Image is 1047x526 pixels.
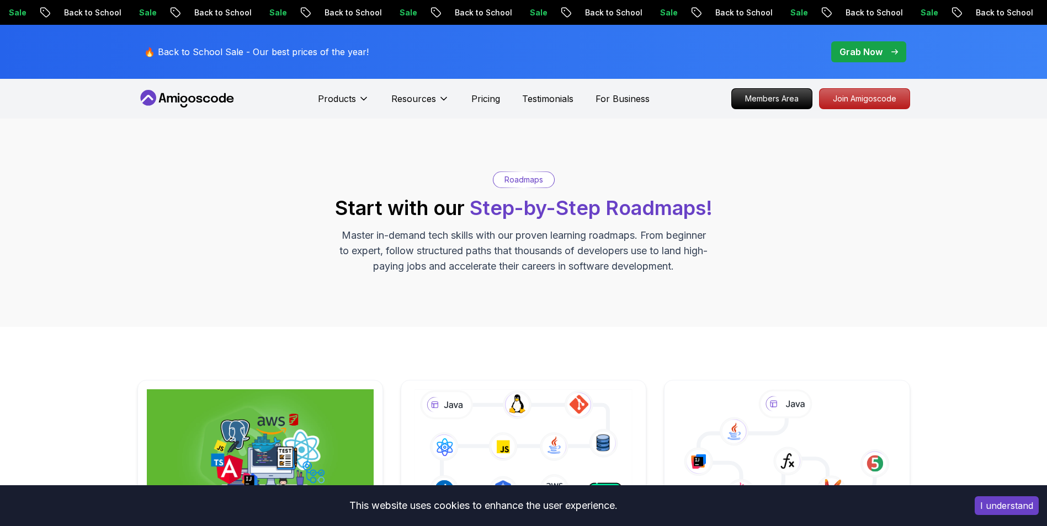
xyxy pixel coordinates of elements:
a: For Business [596,92,650,105]
p: Back to School [835,7,910,18]
p: Roadmaps [504,174,543,185]
p: Master in-demand tech skills with our proven learning roadmaps. From beginner to expert, follow s... [338,228,709,274]
a: Join Amigoscode [819,88,910,109]
button: Products [318,92,369,114]
p: Sale [780,7,815,18]
p: Sale [389,7,424,18]
p: Resources [391,92,436,105]
p: Back to School [444,7,519,18]
span: Step-by-Step Roadmaps! [470,196,713,220]
div: This website uses cookies to enhance the user experience. [8,493,958,518]
a: Pricing [471,92,500,105]
p: Back to School [705,7,780,18]
p: Back to School [314,7,389,18]
button: Resources [391,92,449,114]
p: Back to School [184,7,259,18]
p: 🔥 Back to School Sale - Our best prices of the year! [144,45,369,58]
p: Sale [519,7,555,18]
p: Back to School [965,7,1040,18]
p: Sale [129,7,164,18]
a: Members Area [731,88,812,109]
p: Sale [910,7,945,18]
p: Sale [259,7,294,18]
p: Members Area [732,89,812,109]
img: Full Stack Professional v2 [147,389,374,508]
button: Accept cookies [975,496,1039,515]
p: Products [318,92,356,105]
a: Testimonials [522,92,573,105]
p: Sale [650,7,685,18]
h2: Start with our [335,197,713,219]
p: Grab Now [839,45,883,58]
p: Join Amigoscode [820,89,910,109]
p: Back to School [575,7,650,18]
p: Back to School [54,7,129,18]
